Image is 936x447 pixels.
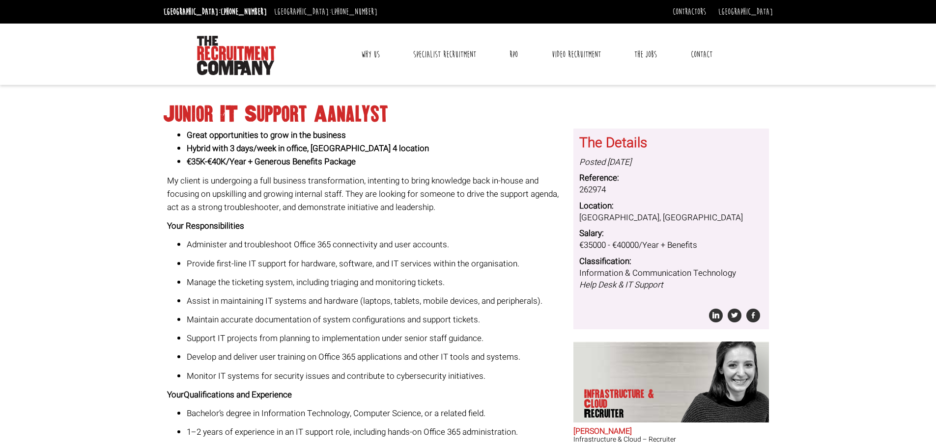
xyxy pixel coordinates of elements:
h3: The Details [579,136,763,151]
a: Video Recruitment [544,42,608,67]
strong: Your [167,389,184,401]
img: The Recruitment Company [197,36,276,75]
i: Help Desk & IT Support [579,279,663,291]
strong: Your Responsibilities [167,220,244,232]
dt: Salary: [579,228,763,239]
dd: 262974 [579,184,763,196]
p: Infrastructure & Cloud [584,389,660,419]
h2: [PERSON_NAME] [573,427,769,436]
dt: Location: [579,200,763,212]
p: Develop and deliver user training on Office 365 applications and other IT tools and systems. [187,350,566,364]
li: [GEOGRAPHIC_DATA]: [272,4,380,20]
h3: Infrastructure & Cloud – Recruiter [573,436,769,443]
dd: Information & Communication Technology [579,267,763,291]
strong: €35K-€40K/Year + Generous Benefits Package [187,156,356,168]
strong: Qualifications and Experience [184,389,292,401]
a: RPO [502,42,525,67]
p: Assist in maintaining IT systems and hardware (laptops, tablets, mobile devices, and peripherals). [187,294,566,308]
strong: Great opportunities to grow in the business [187,129,346,141]
p: Monitor IT systems for security issues and contribute to cybersecurity initiatives. [187,369,566,383]
dd: €35000 - €40000/Year + Benefits [579,239,763,251]
img: Sara O'Toole does Infrastructure & Cloud Recruiter [675,342,769,422]
a: [PHONE_NUMBER] [331,6,377,17]
strong: Hybrid with 3 days/week in office, [GEOGRAPHIC_DATA] 4 location [187,142,429,155]
p: My client is undergoing a full business transformation, intenting to bring knowledge back in-hous... [167,174,566,214]
a: The Jobs [627,42,664,67]
a: Why Us [354,42,387,67]
p: 1–2 years of experience in an IT support role, including hands-on Office 365 administration. [187,425,566,439]
dt: Classification: [579,256,763,267]
p: Manage the ticketing system, including triaging and monitoring tickets. [187,276,566,289]
p: Support IT projects from planning to implementation under senior staff guidance. [187,332,566,345]
dd: [GEOGRAPHIC_DATA], [GEOGRAPHIC_DATA] [579,212,763,224]
p: Provide first-line IT support for hardware, software, and IT services within the organisation. [187,257,566,270]
p: Bachelor’s degree in Information Technology, Computer Science, or a related field. [187,407,566,420]
dt: Reference: [579,172,763,184]
a: [GEOGRAPHIC_DATA] [718,6,773,17]
h1: Junior IT Support Aanalyst [164,105,773,123]
i: Posted [DATE] [579,156,631,168]
a: Contractors [673,6,706,17]
span: Recruiter [584,409,660,419]
a: [PHONE_NUMBER] [221,6,267,17]
p: Administer and troubleshoot Office 365 connectivity and user accounts. [187,238,566,251]
p: Maintain accurate documentation of system configurations and support tickets. [187,313,566,326]
li: [GEOGRAPHIC_DATA]: [161,4,269,20]
a: Contact [683,42,720,67]
a: Specialist Recruitment [406,42,483,67]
